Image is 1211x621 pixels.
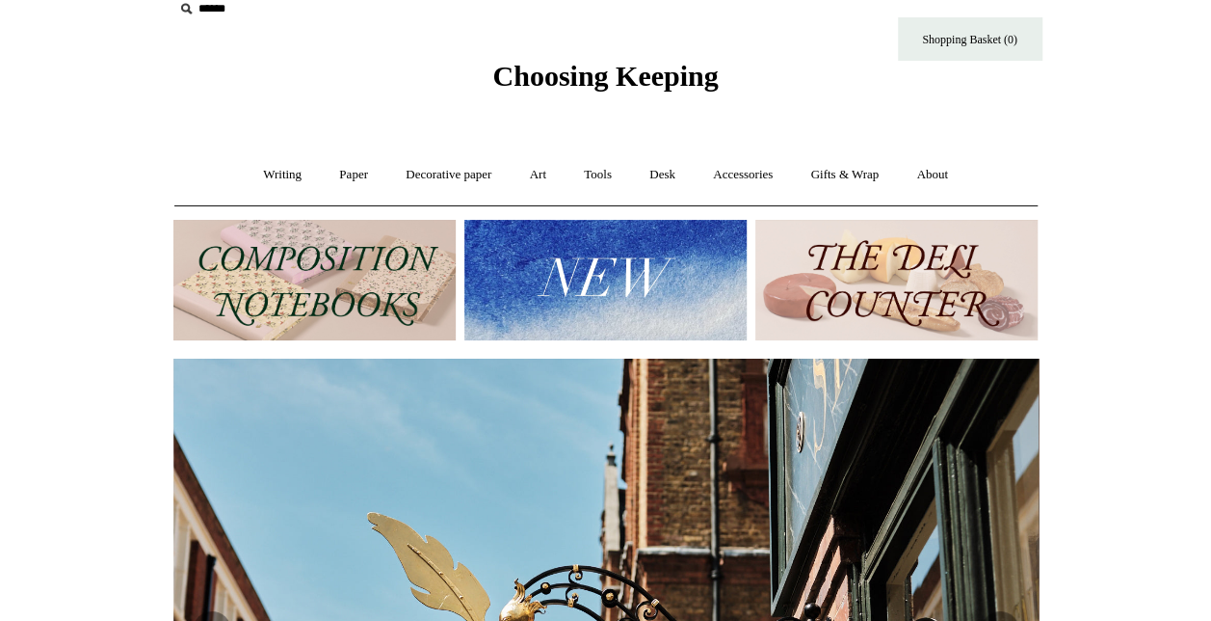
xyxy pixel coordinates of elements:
a: Decorative paper [388,149,509,201]
a: Shopping Basket (0) [898,17,1042,61]
a: Writing [246,149,319,201]
a: Accessories [696,149,790,201]
span: Choosing Keeping [492,60,718,92]
a: About [899,149,965,201]
a: Tools [566,149,629,201]
a: Choosing Keeping [492,75,718,89]
img: The Deli Counter [755,220,1038,340]
img: 202302 Composition ledgers.jpg__PID:69722ee6-fa44-49dd-a067-31375e5d54ec [173,220,456,340]
a: Paper [322,149,385,201]
a: Desk [632,149,693,201]
img: New.jpg__PID:f73bdf93-380a-4a35-bcfe-7823039498e1 [464,220,747,340]
a: Gifts & Wrap [793,149,896,201]
a: Art [513,149,564,201]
